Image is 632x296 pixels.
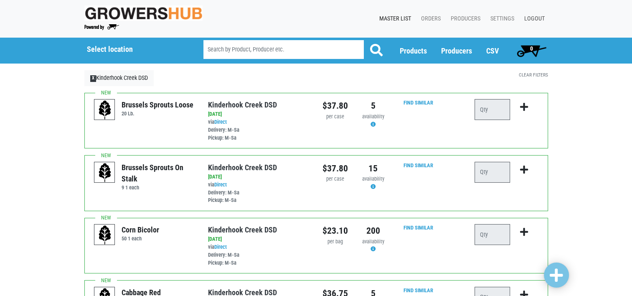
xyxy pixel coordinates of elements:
a: Master List [373,11,414,27]
div: Brussels Sprouts Loose [122,99,193,110]
div: per case [322,175,348,183]
div: per case [322,113,348,121]
a: Kinderhook Creek DSD [208,163,277,172]
div: [DATE] [208,173,310,181]
span: 0 [530,45,533,52]
img: original-fc7597fdc6adbb9d0e2ae620e786d1a2.jpg [84,5,203,21]
a: Products [400,46,427,55]
div: Delivery: M-Sa Pickup: M-Sa [208,189,310,205]
a: Find Similar [404,287,433,293]
a: Settings [484,11,518,27]
a: Logout [518,11,548,27]
input: Qty [475,162,510,183]
span: availability [362,113,384,120]
div: $37.80 [322,162,348,175]
img: placeholder-variety-43d6402dacf2d531de610a020419775a.svg [94,225,115,245]
h6: 9 1 each [122,184,195,191]
span: availability [362,176,384,182]
span: X [90,75,96,82]
a: Clear Filters [518,72,548,78]
img: Powered by Big Wheelbarrow [84,24,119,30]
h6: 20 Lb. [122,110,193,117]
input: Qty [475,224,510,245]
div: Delivery: M-Sa Pickup: M-Sa [208,251,310,267]
a: XKinderhook Creek DSD [84,70,154,86]
h6: 50 1 each [122,235,159,242]
div: via [208,118,310,142]
img: placeholder-variety-43d6402dacf2d531de610a020419775a.svg [94,100,115,120]
a: Kinderhook Creek DSD [208,100,277,109]
div: [DATE] [208,235,310,243]
div: via [208,181,310,205]
div: Brussels Sprouts on Stalk [122,162,195,184]
a: Producers [441,46,472,55]
a: Producers [444,11,484,27]
div: 15 [360,162,386,175]
a: Kinderhook Creek DSD [208,225,277,234]
a: Direct [214,119,227,125]
a: 0 [513,42,550,59]
span: availability [362,238,384,245]
a: Find Similar [404,162,433,168]
div: 200 [360,224,386,237]
h5: Select location [87,45,182,54]
div: Corn Bicolor [122,224,159,235]
a: Direct [214,244,227,250]
input: Qty [475,99,510,120]
div: Delivery: M-Sa Pickup: M-Sa [208,126,310,142]
input: Search by Product, Producer etc. [203,40,364,59]
a: Orders [414,11,444,27]
a: Find Similar [404,100,433,106]
img: placeholder-variety-43d6402dacf2d531de610a020419775a.svg [94,162,115,183]
div: $37.80 [322,99,348,112]
div: [DATE] [208,110,310,118]
div: $23.10 [322,224,348,237]
div: via [208,243,310,267]
a: CSV [486,46,499,55]
a: Find Similar [404,225,433,231]
a: Direct [214,181,227,188]
div: 5 [360,99,386,112]
div: per bag [322,238,348,246]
